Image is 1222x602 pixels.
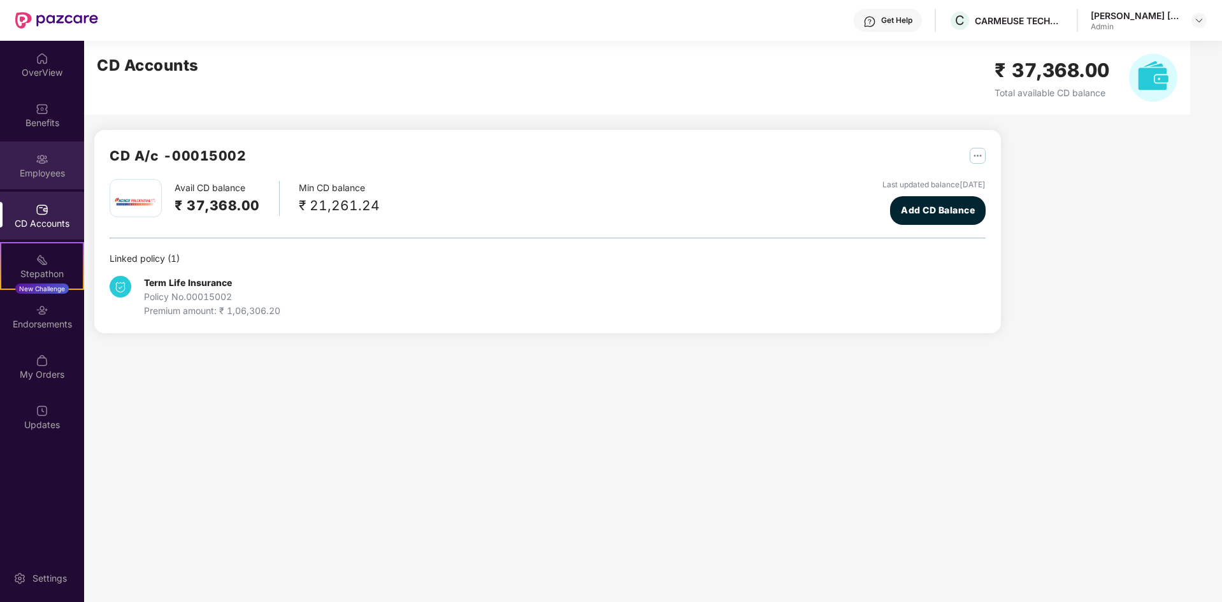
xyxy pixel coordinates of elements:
[995,87,1105,98] span: Total available CD balance
[113,180,158,224] img: iciciprud.png
[15,283,69,294] div: New Challenge
[36,254,48,266] img: svg+xml;base64,PHN2ZyB4bWxucz0iaHR0cDovL3d3dy53My5vcmcvMjAwMC9zdmciIHdpZHRoPSIyMSIgaGVpZ2h0PSIyMC...
[110,145,246,166] h2: CD A/c - 00015002
[175,181,280,216] div: Avail CD balance
[13,572,26,585] img: svg+xml;base64,PHN2ZyBpZD0iU2V0dGluZy0yMHgyMCIgeG1sbnM9Imh0dHA6Ly93d3cudzMub3JnLzIwMDAvc3ZnIiB3aW...
[144,290,280,304] div: Policy No. 00015002
[299,195,380,216] div: ₹ 21,261.24
[1129,54,1177,102] img: svg+xml;base64,PHN2ZyB4bWxucz0iaHR0cDovL3d3dy53My5vcmcvMjAwMC9zdmciIHhtbG5zOnhsaW5rPSJodHRwOi8vd3...
[36,203,48,216] img: svg+xml;base64,PHN2ZyBpZD0iQ0RfQWNjb3VudHMiIGRhdGEtbmFtZT0iQ0QgQWNjb3VudHMiIHhtbG5zPSJodHRwOi8vd3...
[955,13,965,28] span: C
[175,195,260,216] h2: ₹ 37,368.00
[29,572,71,585] div: Settings
[299,181,380,216] div: Min CD balance
[995,55,1110,85] h2: ₹ 37,368.00
[36,153,48,166] img: svg+xml;base64,PHN2ZyBpZD0iRW1wbG95ZWVzIiB4bWxucz0iaHR0cDovL3d3dy53My5vcmcvMjAwMC9zdmciIHdpZHRoPS...
[882,179,986,191] div: Last updated balance [DATE]
[975,15,1064,27] div: CARMEUSE TECHNOLOGIES INDIA PRIVATE LIMITED
[863,15,876,28] img: svg+xml;base64,PHN2ZyBpZD0iSGVscC0zMngzMiIgeG1sbnM9Imh0dHA6Ly93d3cudzMub3JnLzIwMDAvc3ZnIiB3aWR0aD...
[1091,22,1180,32] div: Admin
[36,103,48,115] img: svg+xml;base64,PHN2ZyBpZD0iQmVuZWZpdHMiIHhtbG5zPSJodHRwOi8vd3d3LnczLm9yZy8yMDAwL3N2ZyIgd2lkdGg9Ij...
[890,196,986,225] button: Add CD Balance
[1194,15,1204,25] img: svg+xml;base64,PHN2ZyBpZD0iRHJvcGRvd24tMzJ4MzIiIHhtbG5zPSJodHRwOi8vd3d3LnczLm9yZy8yMDAwL3N2ZyIgd2...
[144,277,232,288] b: Term Life Insurance
[110,252,986,266] div: Linked policy ( 1 )
[901,203,975,217] span: Add CD Balance
[144,304,280,318] div: Premium amount: ₹ 1,06,306.20
[36,354,48,367] img: svg+xml;base64,PHN2ZyBpZD0iTXlfT3JkZXJzIiBkYXRhLW5hbWU9Ik15IE9yZGVycyIgeG1sbnM9Imh0dHA6Ly93d3cudz...
[36,405,48,417] img: svg+xml;base64,PHN2ZyBpZD0iVXBkYXRlZCIgeG1sbnM9Imh0dHA6Ly93d3cudzMub3JnLzIwMDAvc3ZnIiB3aWR0aD0iMj...
[15,12,98,29] img: New Pazcare Logo
[970,148,986,164] img: svg+xml;base64,PHN2ZyB4bWxucz0iaHR0cDovL3d3dy53My5vcmcvMjAwMC9zdmciIHdpZHRoPSIyNSIgaGVpZ2h0PSIyNS...
[881,15,912,25] div: Get Help
[36,304,48,317] img: svg+xml;base64,PHN2ZyBpZD0iRW5kb3JzZW1lbnRzIiB4bWxucz0iaHR0cDovL3d3dy53My5vcmcvMjAwMC9zdmciIHdpZH...
[1091,10,1180,22] div: [PERSON_NAME] [PERSON_NAME]
[110,276,131,297] img: svg+xml;base64,PHN2ZyB4bWxucz0iaHR0cDovL3d3dy53My5vcmcvMjAwMC9zdmciIHdpZHRoPSIzNCIgaGVpZ2h0PSIzNC...
[97,54,199,78] h2: CD Accounts
[1,268,83,280] div: Stepathon
[36,52,48,65] img: svg+xml;base64,PHN2ZyBpZD0iSG9tZSIgeG1sbnM9Imh0dHA6Ly93d3cudzMub3JnLzIwMDAvc3ZnIiB3aWR0aD0iMjAiIG...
